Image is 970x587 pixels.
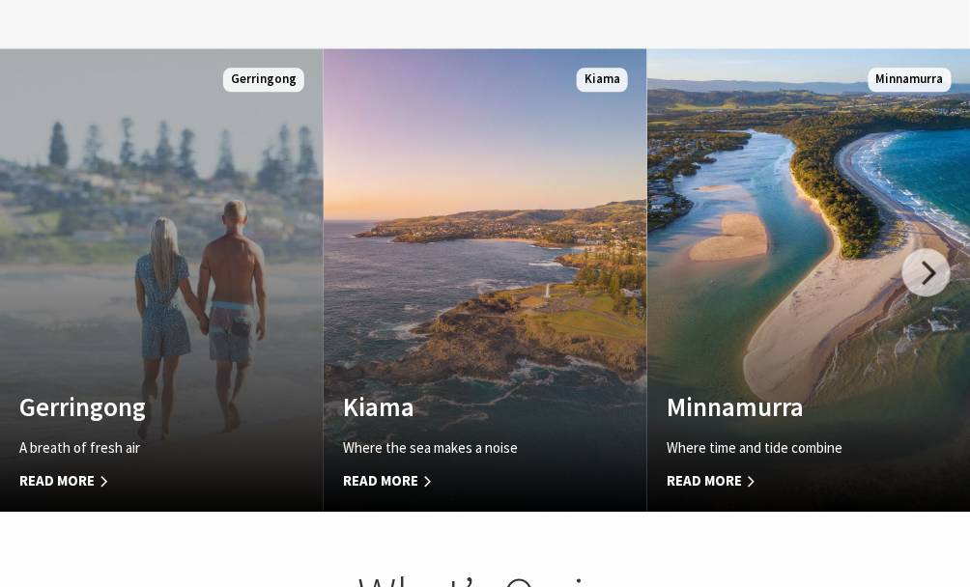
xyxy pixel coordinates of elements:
h4: Gerringong [19,391,256,422]
h4: Minnamurra [667,391,903,422]
span: Minnamurra [869,68,952,92]
span: Read More [667,469,903,492]
span: Gerringong [223,68,304,92]
p: A breath of fresh air [19,436,256,460]
span: Kiama [577,68,628,92]
span: Read More [343,469,580,492]
p: Where the sea makes a noise [343,436,580,460]
a: Custom Image Used Kiama Where the sea makes a noise Read More Kiama [324,48,647,512]
span: Read More [19,469,256,492]
h4: Kiama [343,391,580,422]
p: Where time and tide combine [667,436,903,460]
